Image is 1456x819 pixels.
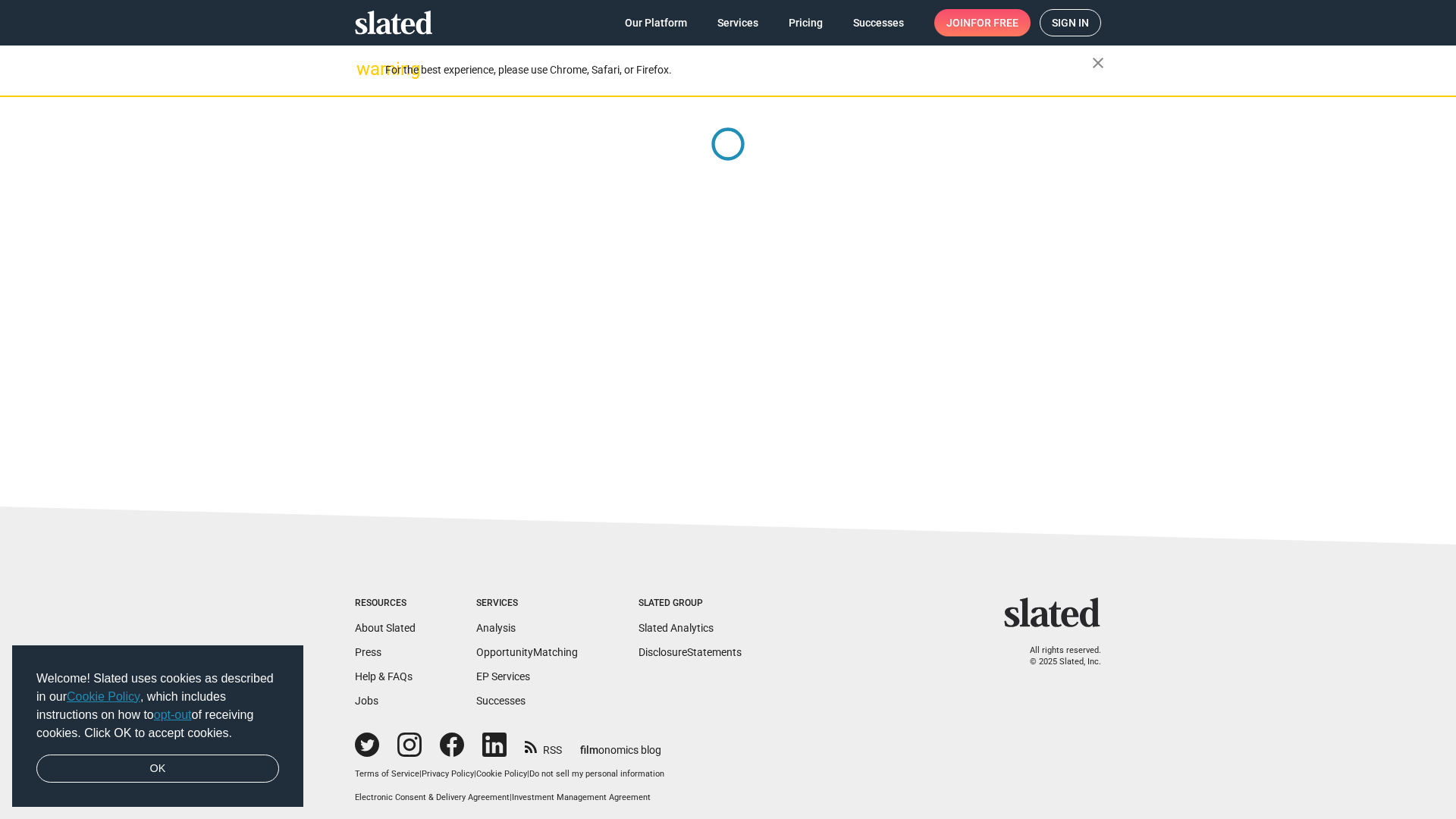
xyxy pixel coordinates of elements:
[476,695,526,707] a: Successes
[613,9,699,36] a: Our Platform
[1014,645,1101,667] p: All rights reserved. © 2025 Slated, Inc.
[12,645,303,808] div: cookieconsent
[476,598,578,610] div: Services
[934,9,1031,36] a: Joinfor free
[841,9,916,36] a: Successes
[639,598,742,610] div: Slated Group
[625,9,687,36] span: Our Platform
[474,769,476,779] span: |
[476,670,530,682] a: EP Services
[355,792,510,802] a: Electronic Consent & Delivery Agreement
[355,695,378,707] a: Jobs
[67,690,140,703] a: Cookie Policy
[385,60,1092,80] div: For the best experience, please use Chrome, Safari, or Firefox.
[525,734,562,758] a: RSS
[512,792,651,802] a: Investment Management Agreement
[1089,54,1107,72] mat-icon: close
[1040,9,1101,36] a: Sign in
[355,598,416,610] div: Resources
[36,755,279,783] a: dismiss cookie message
[853,9,904,36] span: Successes
[717,9,758,36] span: Services
[154,708,192,721] a: opt-out
[476,646,578,658] a: OpportunityMatching
[777,9,835,36] a: Pricing
[476,622,516,634] a: Analysis
[419,769,422,779] span: |
[946,9,1018,36] span: Join
[355,670,413,682] a: Help & FAQs
[789,9,823,36] span: Pricing
[529,769,664,780] button: Do not sell my personal information
[476,769,527,779] a: Cookie Policy
[355,646,381,658] a: Press
[355,769,419,779] a: Terms of Service
[639,646,742,658] a: DisclosureStatements
[580,731,661,758] a: filmonomics blog
[355,622,416,634] a: About Slated
[510,792,512,802] span: |
[705,9,770,36] a: Services
[1052,10,1089,36] span: Sign in
[639,622,714,634] a: Slated Analytics
[580,744,598,756] span: film
[356,60,375,78] mat-icon: warning
[36,670,279,742] span: Welcome! Slated uses cookies as described in our , which includes instructions on how to of recei...
[971,9,1018,36] span: for free
[527,769,529,779] span: |
[422,769,474,779] a: Privacy Policy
